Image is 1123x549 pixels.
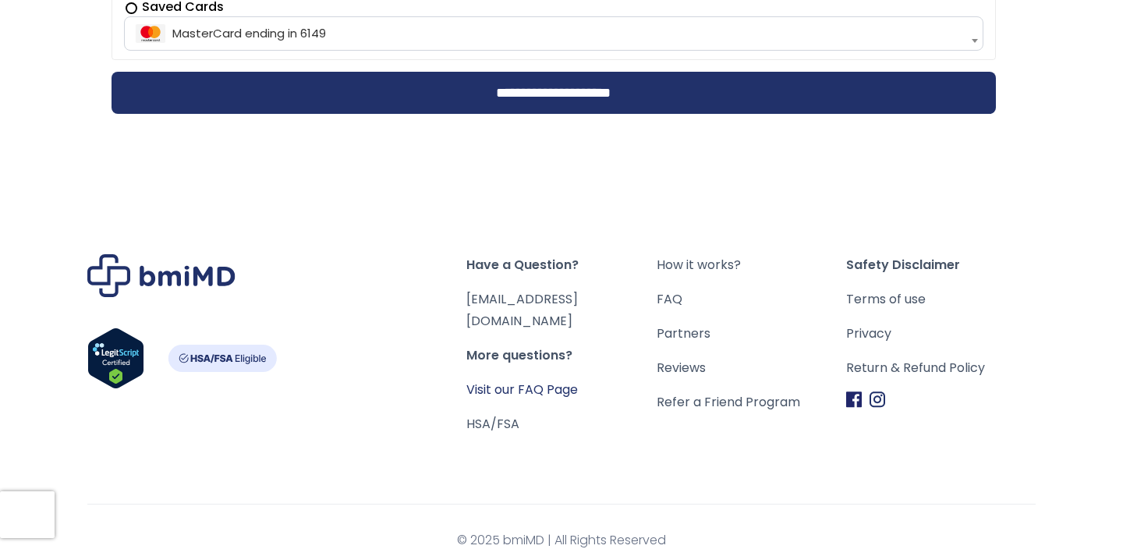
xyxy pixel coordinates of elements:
[870,391,885,408] img: Instagram
[466,345,656,367] span: More questions?
[846,289,1036,310] a: Terms of use
[168,345,277,372] img: HSA-FSA
[124,16,984,51] span: MasterCard ending in 6149
[657,323,846,345] a: Partners
[466,415,519,433] a: HSA/FSA
[466,290,578,330] a: [EMAIL_ADDRESS][DOMAIN_NAME]
[129,17,980,50] span: MasterCard ending in 6149
[87,328,144,389] img: Verify Approval for www.bmimd.com
[87,254,236,297] img: Brand Logo
[846,323,1036,345] a: Privacy
[657,289,846,310] a: FAQ
[466,254,656,276] span: Have a Question?
[846,357,1036,379] a: Return & Refund Policy
[466,381,578,398] a: Visit our FAQ Page
[846,391,862,408] img: Facebook
[657,254,846,276] a: How it works?
[87,328,144,396] a: Verify LegitScript Approval for www.bmimd.com
[657,357,846,379] a: Reviews
[657,391,846,413] a: Refer a Friend Program
[846,254,1036,276] span: Safety Disclaimer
